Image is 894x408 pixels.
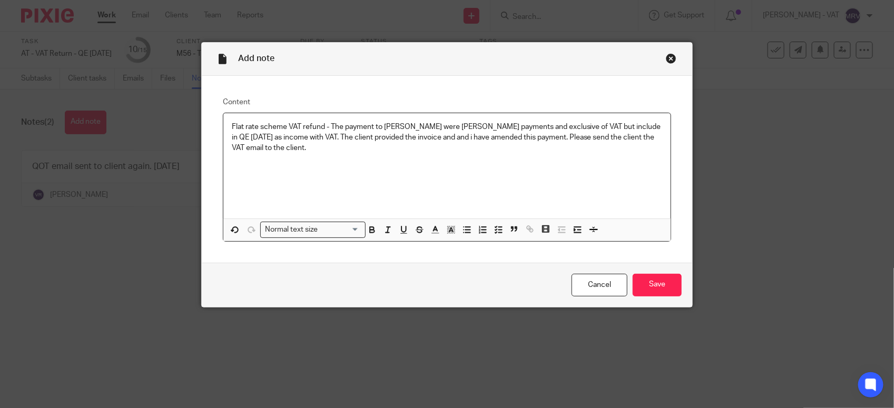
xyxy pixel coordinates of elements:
label: Content [223,97,671,107]
span: Add note [238,54,274,63]
a: Cancel [572,274,627,296]
span: Normal text size [263,224,320,235]
input: Save [633,274,682,296]
div: Close this dialog window [666,53,676,64]
input: Search for option [321,224,359,235]
p: Flat rate scheme VAT refund - The payment to [PERSON_NAME] were [PERSON_NAME] payments and exclus... [232,122,662,154]
div: Search for option [260,222,366,238]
